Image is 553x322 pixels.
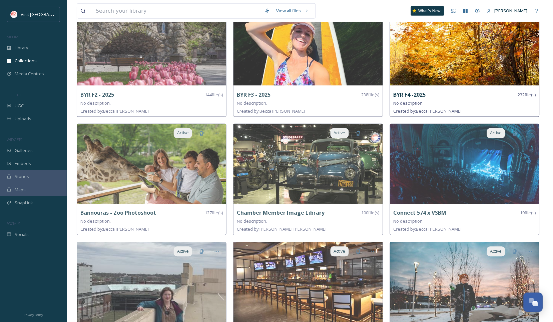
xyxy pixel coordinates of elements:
[518,92,536,98] span: 232 file(s)
[7,221,20,226] span: SOCIALS
[273,4,312,17] a: View all files
[362,210,380,216] span: 100 file(s)
[390,6,539,86] img: 2fe7e193-3e08-4e6e-9d4b-40b949ed58f4.jpg
[524,293,543,312] button: Open Chat
[11,11,17,18] img: vsbm-stackedMISH_CMYKlogo2017.jpg
[24,311,43,319] a: Privacy Policy
[411,6,444,16] a: What's New
[237,226,327,232] span: Created by: [PERSON_NAME] [PERSON_NAME]
[237,218,267,224] span: No description.
[237,108,305,114] span: Created by: Becca [PERSON_NAME]
[205,210,223,216] span: 127 file(s)
[80,108,149,114] span: Created by: Becca [PERSON_NAME]
[21,11,72,17] span: Visit [GEOGRAPHIC_DATA]
[15,71,44,77] span: Media Centres
[80,226,149,232] span: Created by: Becca [PERSON_NAME]
[7,92,21,97] span: COLLECT
[15,116,31,122] span: Uploads
[92,4,261,18] input: Search your library
[77,6,226,86] img: 8ce4ea75-6354-4d39-9f1b-49b8f1434b6d.jpg
[520,210,536,216] span: 19 file(s)
[77,124,226,204] img: 2c00b21e-c5b3-455a-a9c5-95628afb62db.jpg
[80,218,111,224] span: No description.
[484,4,531,17] a: [PERSON_NAME]
[7,34,18,39] span: MEDIA
[177,248,189,255] span: Active
[390,124,539,204] img: ef78cfcd-5b59-49d6-96ed-732625cc3f05.jpg
[394,100,424,106] span: No description.
[233,6,383,86] img: 73ac3443-683b-446f-89d7-2db828935dd9.jpg
[15,187,26,193] span: Maps
[205,92,223,98] span: 144 file(s)
[15,231,29,238] span: Socials
[15,58,37,64] span: Collections
[334,130,346,136] span: Active
[233,124,383,204] img: 7b086dbe-4a24-4a7b-abe0-ce349553d2a5.jpg
[394,226,462,232] span: Created by: Becca [PERSON_NAME]
[490,130,502,136] span: Active
[80,100,111,106] span: No description.
[362,92,380,98] span: 238 file(s)
[15,160,31,167] span: Embeds
[15,173,29,180] span: Stories
[80,209,156,217] strong: Bannouras - Zoo Photoshoot
[237,209,325,217] strong: Chamber Member Image Library
[15,147,33,154] span: Galleries
[334,248,346,255] span: Active
[394,218,424,224] span: No description.
[15,45,28,51] span: Library
[394,108,462,114] span: Created by: Becca [PERSON_NAME]
[15,200,33,206] span: SnapLink
[237,100,267,106] span: No description.
[7,137,22,142] span: WIDGETS
[80,91,114,98] strong: BYR F2 - 2025
[237,91,270,98] strong: BYR F3 - 2025
[24,313,43,317] span: Privacy Policy
[177,130,189,136] span: Active
[394,209,447,217] strong: Connect 574 x VSBM
[490,248,502,255] span: Active
[495,8,528,14] span: [PERSON_NAME]
[394,91,426,98] strong: BYR F4 -2025
[15,103,24,109] span: UGC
